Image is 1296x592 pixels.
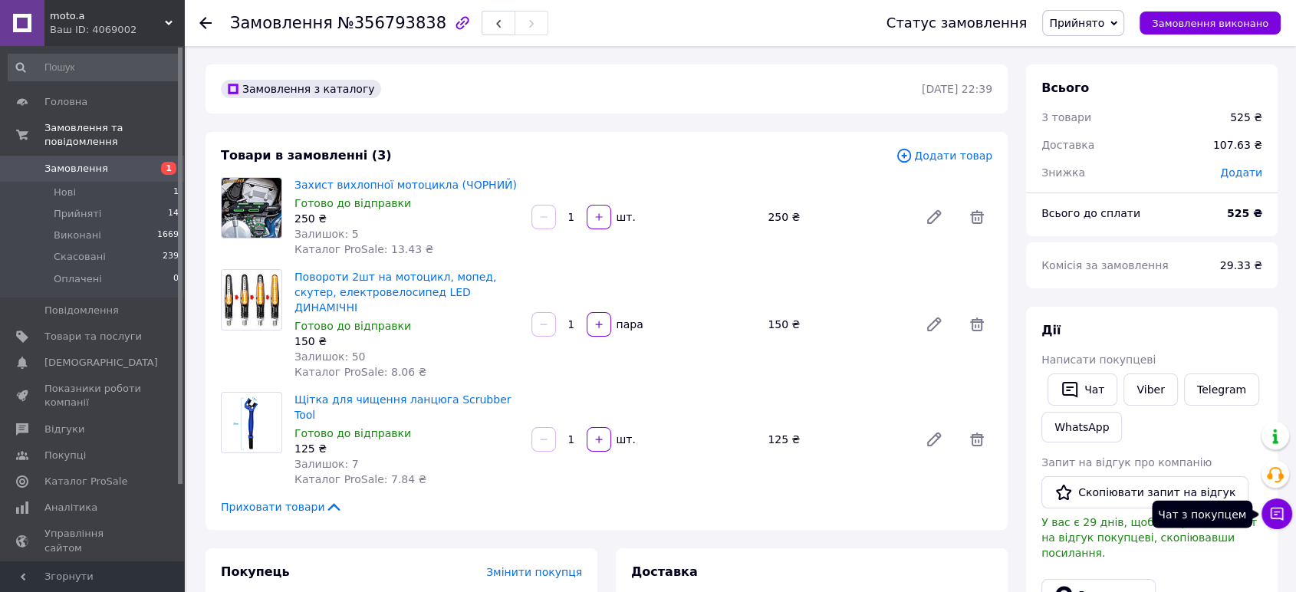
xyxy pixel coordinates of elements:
[44,501,97,515] span: Аналітика
[1230,110,1262,125] div: 525 ₴
[54,272,102,286] span: Оплачені
[919,202,949,232] a: Редагувати
[1220,259,1262,271] span: 29.33 ₴
[163,250,179,264] span: 239
[1227,207,1262,219] b: 525 ₴
[922,83,992,95] time: [DATE] 22:39
[50,23,184,37] div: Ваш ID: 4069002
[44,423,84,436] span: Відгуки
[1140,12,1281,35] button: Замовлення виконано
[44,121,184,149] span: Замовлення та повідомлення
[1261,498,1292,529] button: Чат з покупцем
[896,147,992,164] span: Додати товар
[221,499,343,515] span: Приховати товари
[54,186,76,199] span: Нові
[222,270,281,330] img: Повороти 2шт на мотоцикл, мопед, скутер, електровелосипед LED ДИНАМІЧНІ
[44,475,127,488] span: Каталог ProSale
[613,209,637,225] div: шт.
[8,54,180,81] input: Пошук
[221,564,290,579] span: Покупець
[222,393,281,452] img: Щітка для чищення ланцюга Scrubber Tool
[222,178,281,238] img: Захист вихлопної мотоцикла (ЧОРНИЙ)
[44,304,119,317] span: Повідомлення
[294,393,511,421] a: Щітка для чищення ланцюга Scrubber Tool
[44,356,158,370] span: [DEMOGRAPHIC_DATA]
[1049,17,1104,29] span: Прийнято
[230,14,333,32] span: Замовлення
[1041,207,1140,219] span: Всього до сплати
[1041,412,1122,442] a: WhatsApp
[1204,128,1271,162] div: 107.63 ₴
[221,148,392,163] span: Товари в замовленні (3)
[294,473,426,485] span: Каталог ProSale: 7.84 ₴
[962,202,992,232] span: Видалити
[1041,81,1089,95] span: Всього
[157,229,179,242] span: 1669
[761,314,913,335] div: 150 ₴
[1152,500,1252,528] div: Чат з покупцем
[294,458,359,470] span: Залишок: 7
[886,15,1028,31] div: Статус замовлення
[1041,354,1156,366] span: Написати покупцеві
[1041,323,1061,337] span: Дії
[1041,516,1257,559] span: У вас є 29 днів, щоб відправити запит на відгук покупцеві, скопіювавши посилання.
[1184,373,1259,406] a: Telegram
[44,382,142,409] span: Показники роботи компанії
[173,186,179,199] span: 1
[486,566,582,578] span: Змінити покупця
[44,330,142,344] span: Товари та послуги
[199,15,212,31] div: Повернутися назад
[161,162,176,175] span: 1
[54,207,101,221] span: Прийняті
[1041,259,1169,271] span: Комісія за замовлення
[294,211,519,226] div: 250 ₴
[1041,476,1248,508] button: Скопіювати запит на відгук
[1041,139,1094,151] span: Доставка
[173,272,179,286] span: 0
[294,334,519,349] div: 150 ₴
[1152,18,1268,29] span: Замовлення виконано
[294,271,496,314] a: Повороти 2шт на мотоцикл, мопед, скутер, електровелосипед LED ДИНАМІЧНІ
[761,206,913,228] div: 250 ₴
[1048,373,1117,406] button: Чат
[168,207,179,221] span: 14
[1123,373,1177,406] a: Viber
[294,228,359,240] span: Залишок: 5
[962,424,992,455] span: Видалити
[50,9,165,23] span: moto.a
[1041,111,1091,123] span: 3 товари
[294,179,517,191] a: Захист вихлопної мотоцикла (ЧОРНИЙ)
[54,250,106,264] span: Скасовані
[294,350,365,363] span: Залишок: 50
[54,229,101,242] span: Виконані
[44,449,86,462] span: Покупці
[294,243,433,255] span: Каталог ProSale: 13.43 ₴
[919,424,949,455] a: Редагувати
[761,429,913,450] div: 125 ₴
[962,309,992,340] span: Видалити
[613,317,645,332] div: пара
[294,197,411,209] span: Готово до відправки
[44,527,142,554] span: Управління сайтом
[631,564,698,579] span: Доставка
[613,432,637,447] div: шт.
[44,95,87,109] span: Головна
[919,309,949,340] a: Редагувати
[1041,456,1212,469] span: Запит на відгук про компанію
[1220,166,1262,179] span: Додати
[1041,166,1085,179] span: Знижка
[294,366,426,378] span: Каталог ProSale: 8.06 ₴
[44,162,108,176] span: Замовлення
[221,80,381,98] div: Замовлення з каталогу
[294,427,411,439] span: Готово до відправки
[294,441,519,456] div: 125 ₴
[294,320,411,332] span: Готово до відправки
[337,14,446,32] span: №356793838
